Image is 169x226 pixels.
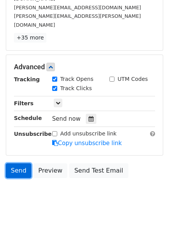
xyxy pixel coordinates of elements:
a: Copy unsubscribe link [52,140,122,147]
iframe: Chat Widget [130,189,169,226]
span: Send now [52,115,81,122]
label: Track Clicks [60,84,92,92]
small: [PERSON_NAME][EMAIL_ADDRESS][DOMAIN_NAME] [14,5,141,10]
h5: Advanced [14,63,155,71]
strong: Schedule [14,115,42,121]
a: +35 more [14,33,46,43]
strong: Filters [14,100,34,106]
small: [PERSON_NAME][EMAIL_ADDRESS][PERSON_NAME][DOMAIN_NAME] [14,13,141,28]
label: Add unsubscribe link [60,130,117,138]
a: Send Test Email [69,163,128,178]
a: Send [6,163,31,178]
strong: Unsubscribe [14,131,52,137]
label: UTM Codes [118,75,148,83]
label: Track Opens [60,75,94,83]
strong: Tracking [14,76,40,82]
